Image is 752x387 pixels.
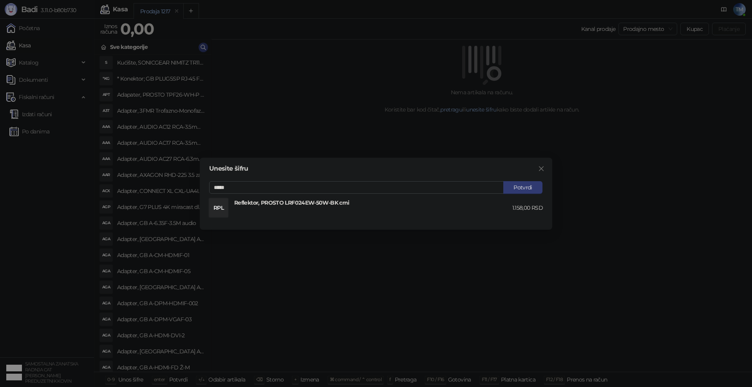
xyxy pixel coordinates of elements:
[209,198,228,217] div: RPL
[535,162,548,175] button: Close
[234,198,512,207] h4: Reflektor, PROSTO LRF024EW-50W-BK crni
[538,166,544,172] span: close
[209,166,543,172] div: Unesite šifru
[535,166,548,172] span: Zatvori
[503,181,542,194] button: Potvrdi
[512,203,543,212] div: 1.158,00 RSD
